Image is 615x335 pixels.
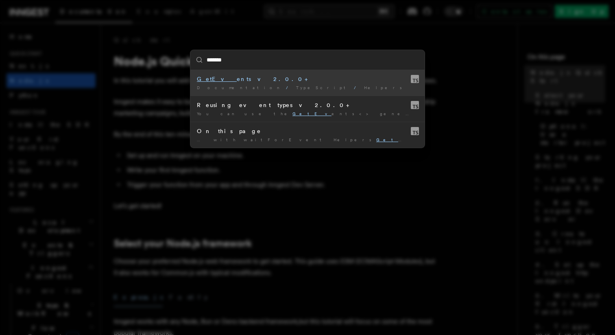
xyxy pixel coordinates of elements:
span: Documentation [197,85,283,90]
div: Reusing event types v2.0.0+ [197,101,418,109]
div: ents v2.0.0+ [197,75,418,83]
span: Helpers [364,85,407,90]
div: You can use the ents<> generic to access the … [197,111,418,117]
span: / [354,85,361,90]
span: TypeScript [296,85,351,90]
div: On this page [197,127,418,135]
span: / [286,85,293,90]
mark: GetEv [197,76,237,82]
mark: GetEv [376,137,415,142]
mark: GetEv [292,111,331,116]
div: … with waitForEvent Helpers ents GetFunctionInput … [197,137,418,143]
